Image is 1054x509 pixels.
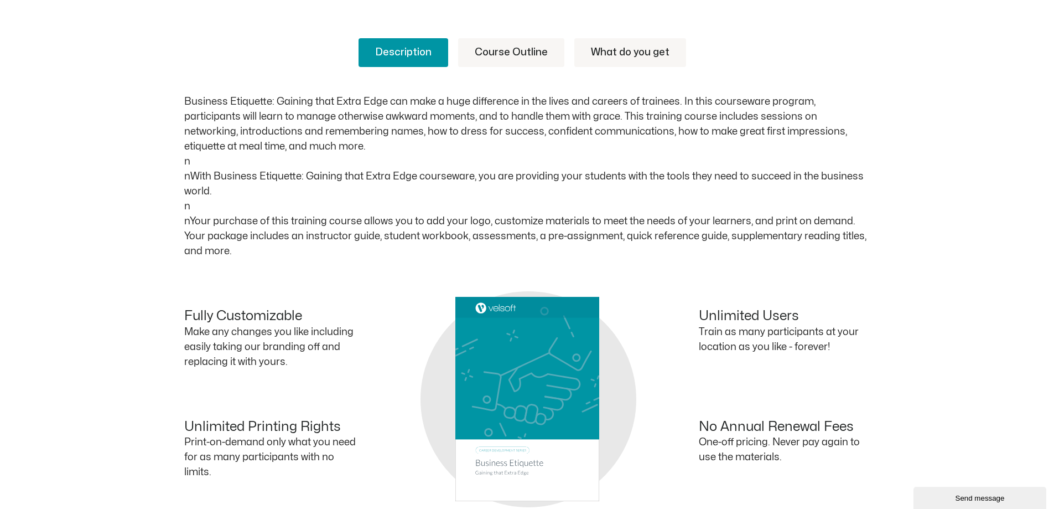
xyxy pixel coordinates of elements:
iframe: chat widget [913,485,1048,509]
a: Description [359,38,448,67]
p: Make any changes you like including easily taking our branding off and replacing it with yours. [184,325,356,369]
h4: Unlimited Printing Rights [184,419,356,435]
p: One-off pricing. Never pay again to use the materials. [699,435,870,465]
img: s2411.svg [455,297,599,501]
p: Business Etiquette: Gaining that Extra Edge can make a huge difference in the lives and careers o... [184,94,870,259]
h4: Fully Customizable [184,309,356,325]
p: Train as many participants at your location as you like - forever! [699,325,870,354]
a: What do you get [574,38,686,67]
h4: Unlimited Users [699,309,870,325]
p: Print-on-demand only what you need for as many participants with no limits. [184,435,356,480]
a: Course Outline [458,38,564,67]
h4: No Annual Renewal Fees [699,419,870,435]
